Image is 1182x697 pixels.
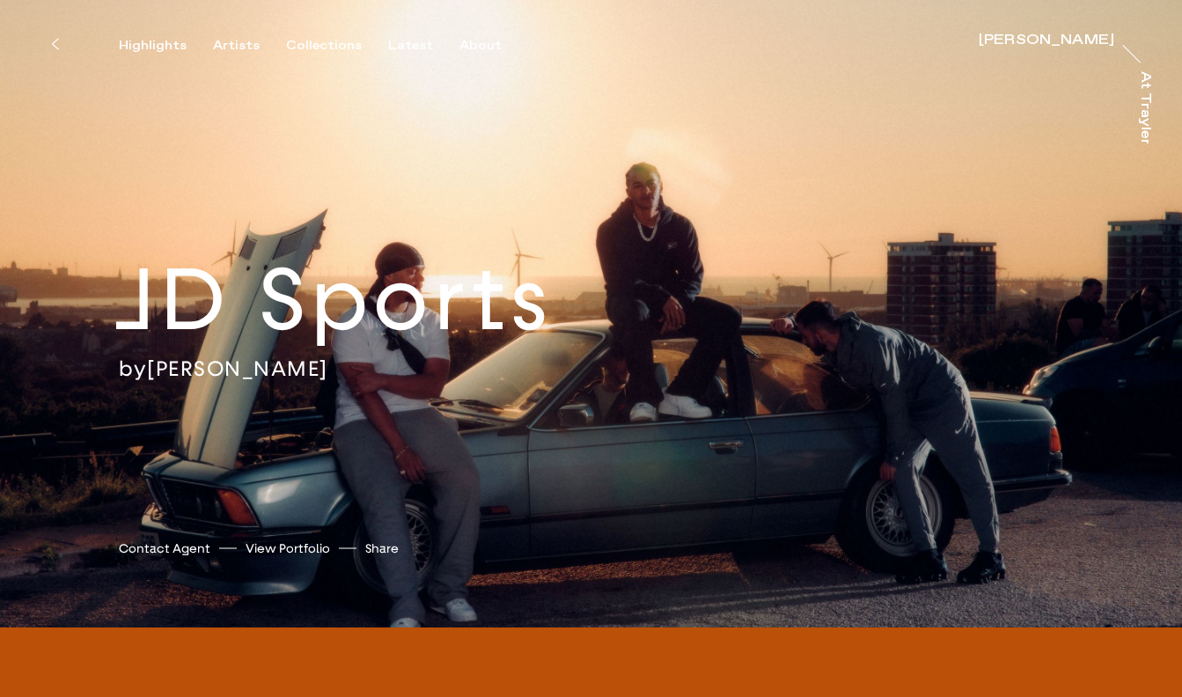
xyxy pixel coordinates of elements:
div: Collections [286,38,362,54]
div: Artists [213,38,260,54]
button: Latest [388,38,459,54]
a: View Portfolio [246,539,330,558]
span: by [119,356,147,382]
button: Highlights [119,38,213,54]
div: At Trayler [1138,71,1152,146]
a: [PERSON_NAME] [147,356,328,382]
div: Highlights [119,38,187,54]
a: Contact Agent [119,539,210,558]
button: Share [365,537,399,561]
a: At Trayler [1134,71,1152,143]
h2: JD Sports [114,246,672,356]
div: Latest [388,38,433,54]
div: About [459,38,502,54]
button: Artists [213,38,286,54]
a: [PERSON_NAME] [979,33,1114,51]
button: Collections [286,38,388,54]
button: About [459,38,528,54]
